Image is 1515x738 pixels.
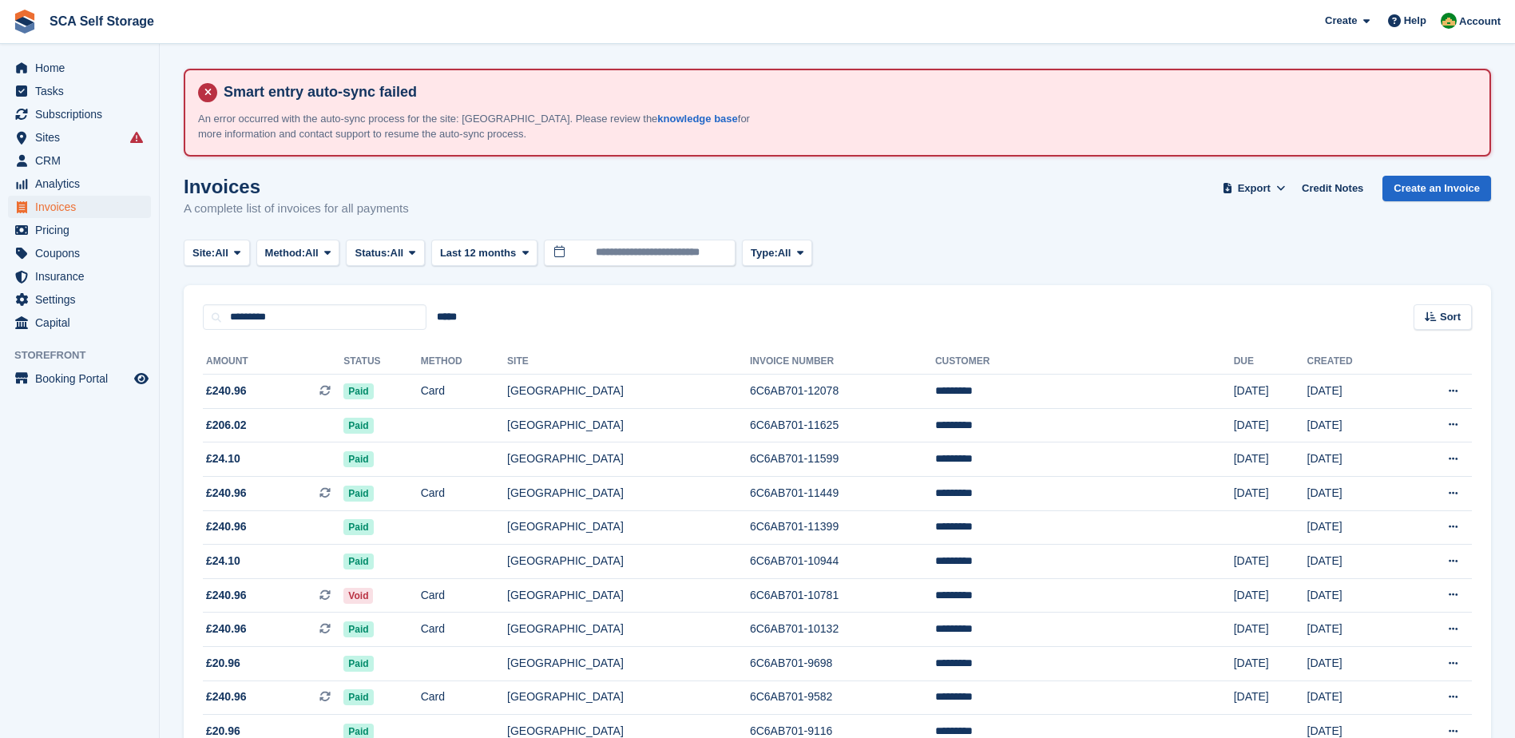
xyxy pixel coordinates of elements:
[206,688,247,705] span: £240.96
[1307,680,1402,715] td: [DATE]
[206,587,247,604] span: £240.96
[192,245,215,261] span: Site:
[14,347,159,363] span: Storefront
[507,510,750,545] td: [GEOGRAPHIC_DATA]
[8,173,151,195] a: menu
[203,349,343,375] th: Amount
[421,349,507,375] th: Method
[1307,442,1402,477] td: [DATE]
[35,311,131,334] span: Capital
[35,103,131,125] span: Subscriptions
[1307,510,1402,545] td: [DATE]
[750,375,935,409] td: 6C6AB701-12078
[1234,476,1307,510] td: [DATE]
[35,288,131,311] span: Settings
[35,265,131,288] span: Insurance
[1234,408,1307,442] td: [DATE]
[35,173,131,195] span: Analytics
[206,485,247,502] span: £240.96
[35,367,131,390] span: Booking Portal
[132,369,151,388] a: Preview store
[1234,349,1307,375] th: Due
[8,126,151,149] a: menu
[355,245,390,261] span: Status:
[751,245,778,261] span: Type:
[750,646,935,680] td: 6C6AB701-9698
[421,680,507,715] td: Card
[206,417,247,434] span: £206.02
[198,111,757,142] p: An error occurred with the auto-sync process for the site: [GEOGRAPHIC_DATA]. Please review the f...
[8,103,151,125] a: menu
[343,418,373,434] span: Paid
[507,578,750,613] td: [GEOGRAPHIC_DATA]
[778,245,791,261] span: All
[440,245,516,261] span: Last 12 months
[35,126,131,149] span: Sites
[215,245,228,261] span: All
[1307,349,1402,375] th: Created
[750,442,935,477] td: 6C6AB701-11599
[343,621,373,637] span: Paid
[750,408,935,442] td: 6C6AB701-11625
[343,486,373,502] span: Paid
[343,553,373,569] span: Paid
[343,588,373,604] span: Void
[1295,176,1370,202] a: Credit Notes
[750,613,935,647] td: 6C6AB701-10132
[507,545,750,579] td: [GEOGRAPHIC_DATA]
[1440,309,1461,325] span: Sort
[742,240,812,266] button: Type: All
[750,476,935,510] td: 6C6AB701-11449
[750,545,935,579] td: 6C6AB701-10944
[8,196,151,218] a: menu
[1382,176,1491,202] a: Create an Invoice
[13,10,37,34] img: stora-icon-8386f47178a22dfd0bd8f6a31ec36ba5ce8667c1dd55bd0f319d3a0aa187defe.svg
[1459,14,1501,30] span: Account
[431,240,537,266] button: Last 12 months
[184,200,409,218] p: A complete list of invoices for all payments
[343,689,373,705] span: Paid
[750,510,935,545] td: 6C6AB701-11399
[35,242,131,264] span: Coupons
[206,450,240,467] span: £24.10
[507,408,750,442] td: [GEOGRAPHIC_DATA]
[8,265,151,288] a: menu
[265,245,306,261] span: Method:
[343,656,373,672] span: Paid
[421,476,507,510] td: Card
[507,349,750,375] th: Site
[35,80,131,102] span: Tasks
[1325,13,1357,29] span: Create
[750,349,935,375] th: Invoice Number
[206,655,240,672] span: £20.96
[184,176,409,197] h1: Invoices
[8,149,151,172] a: menu
[1234,613,1307,647] td: [DATE]
[507,646,750,680] td: [GEOGRAPHIC_DATA]
[206,553,240,569] span: £24.10
[935,349,1234,375] th: Customer
[421,578,507,613] td: Card
[8,367,151,390] a: menu
[507,375,750,409] td: [GEOGRAPHIC_DATA]
[8,219,151,241] a: menu
[343,451,373,467] span: Paid
[421,613,507,647] td: Card
[8,57,151,79] a: menu
[421,375,507,409] td: Card
[1238,181,1271,196] span: Export
[1234,680,1307,715] td: [DATE]
[1307,545,1402,579] td: [DATE]
[35,196,131,218] span: Invoices
[507,476,750,510] td: [GEOGRAPHIC_DATA]
[1307,408,1402,442] td: [DATE]
[305,245,319,261] span: All
[1307,476,1402,510] td: [DATE]
[750,680,935,715] td: 6C6AB701-9582
[343,519,373,535] span: Paid
[1307,646,1402,680] td: [DATE]
[184,240,250,266] button: Site: All
[1219,176,1289,202] button: Export
[8,288,151,311] a: menu
[391,245,404,261] span: All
